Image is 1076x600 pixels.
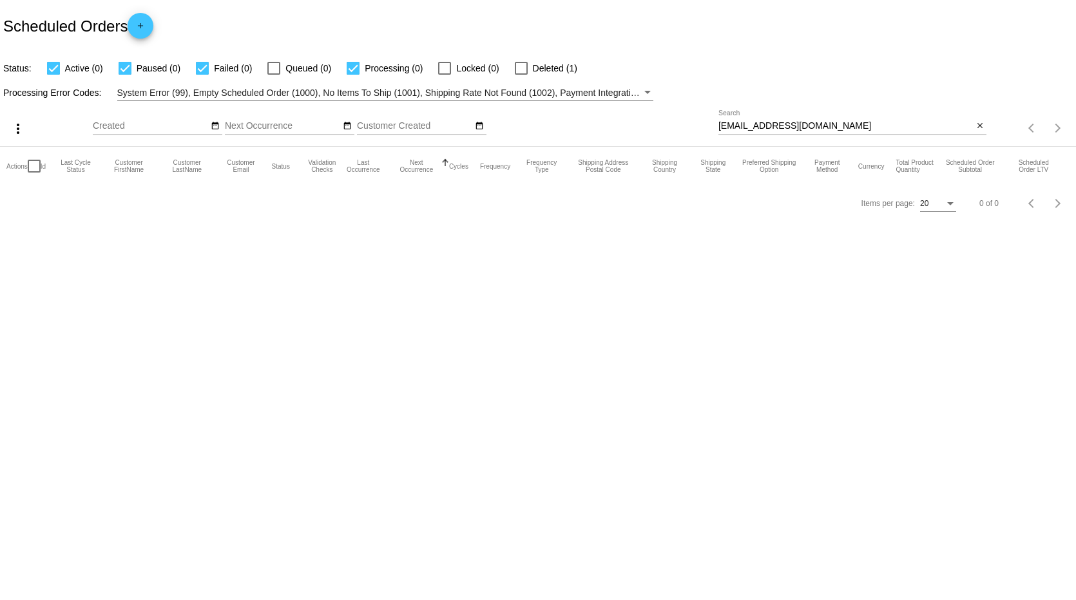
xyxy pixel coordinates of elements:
[164,159,210,173] button: Change sorting for CustomerLastName
[1045,191,1071,216] button: Next page
[285,61,331,76] span: Queued (0)
[357,121,473,131] input: Customer Created
[272,162,290,170] button: Change sorting for Status
[696,159,731,173] button: Change sorting for ShippingState
[1019,191,1045,216] button: Previous page
[808,159,847,173] button: Change sorting for PaymentMethod.Type
[211,121,220,131] mat-icon: date_range
[396,159,437,173] button: Change sorting for NextOccurrenceUtc
[573,159,633,173] button: Change sorting for ShippingPostcode
[343,121,352,131] mat-icon: date_range
[106,159,153,173] button: Change sorting for CustomerFirstName
[920,200,956,209] mat-select: Items per page:
[10,121,26,136] mat-icon: more_vert
[1010,159,1058,173] button: Change sorting for LifetimeValue
[533,61,577,76] span: Deleted (1)
[65,61,103,76] span: Active (0)
[214,61,252,76] span: Failed (0)
[1045,115,1071,141] button: Next page
[975,121,985,131] mat-icon: close
[3,63,32,73] span: Status:
[137,61,180,76] span: Paused (0)
[943,159,998,173] button: Change sorting for Subtotal
[522,159,561,173] button: Change sorting for FrequencyType
[449,162,468,170] button: Change sorting for Cycles
[133,21,148,37] mat-icon: add
[920,199,928,208] span: 20
[222,159,260,173] button: Change sorting for CustomerEmail
[973,120,986,133] button: Clear
[861,199,915,208] div: Items per page:
[57,159,94,173] button: Change sorting for LastProcessingCycleId
[6,147,28,185] mat-header-cell: Actions
[979,199,999,208] div: 0 of 0
[302,147,343,185] mat-header-cell: Validation Checks
[742,159,796,173] button: Change sorting for PreferredShippingOption
[117,85,654,101] mat-select: Filter by Processing Error Codes
[3,13,153,39] h2: Scheduled Orders
[456,61,499,76] span: Locked (0)
[858,162,885,170] button: Change sorting for CurrencyIso
[480,162,510,170] button: Change sorting for Frequency
[365,61,423,76] span: Processing (0)
[1019,115,1045,141] button: Previous page
[41,162,46,170] button: Change sorting for Id
[343,159,384,173] button: Change sorting for LastOccurrenceUtc
[475,121,484,131] mat-icon: date_range
[3,88,102,98] span: Processing Error Codes:
[896,147,942,185] mat-header-cell: Total Product Quantity
[645,159,684,173] button: Change sorting for ShippingCountry
[93,121,209,131] input: Created
[718,121,973,131] input: Search
[225,121,341,131] input: Next Occurrence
